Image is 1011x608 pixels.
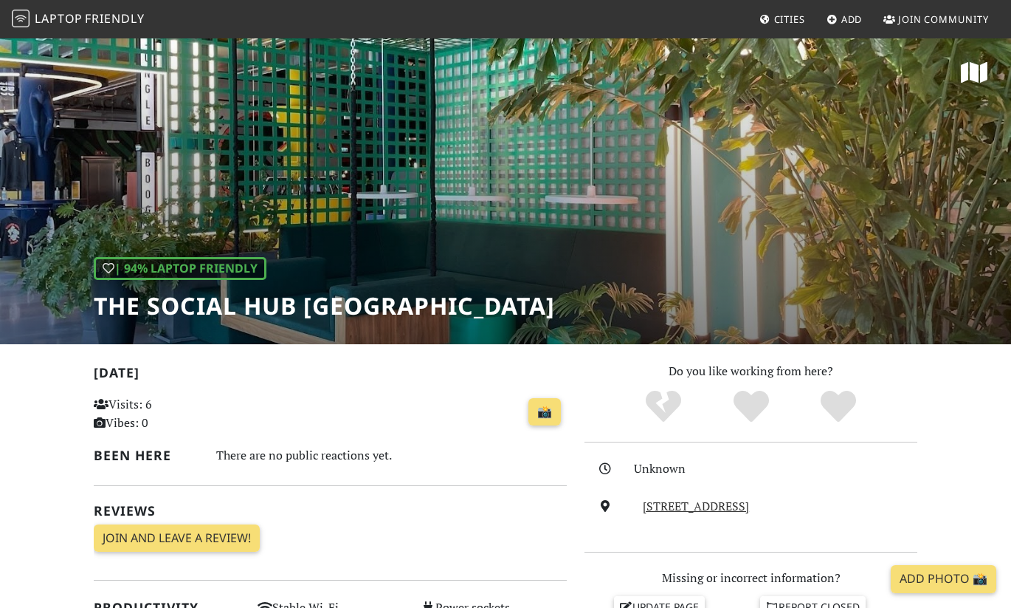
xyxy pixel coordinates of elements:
p: Missing or incorrect information? [584,569,917,588]
h2: [DATE] [94,365,567,386]
h1: The Social Hub [GEOGRAPHIC_DATA] [94,292,555,320]
span: Join Community [898,13,989,26]
h2: Reviews [94,503,567,519]
a: Join and leave a review! [94,525,260,553]
div: There are no public reactions yet. [216,445,567,466]
div: | 94% Laptop Friendly [94,257,266,281]
h2: Been here [94,448,199,463]
a: Join Community [877,6,995,33]
p: Do you like working from here? [584,362,917,381]
span: Add [841,13,863,26]
p: Visits: 6 Vibes: 0 [94,395,240,433]
a: Add Photo 📸 [891,565,996,593]
div: Yes [707,389,795,426]
a: LaptopFriendly LaptopFriendly [12,7,145,33]
a: Add [821,6,869,33]
a: Cities [753,6,811,33]
img: LaptopFriendly [12,10,30,27]
span: Cities [774,13,805,26]
div: Unknown [634,460,926,479]
a: 📸 [528,398,561,426]
a: [STREET_ADDRESS] [643,498,749,514]
div: No [619,389,707,426]
span: Laptop [35,10,83,27]
span: Friendly [85,10,144,27]
div: Definitely! [795,389,883,426]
